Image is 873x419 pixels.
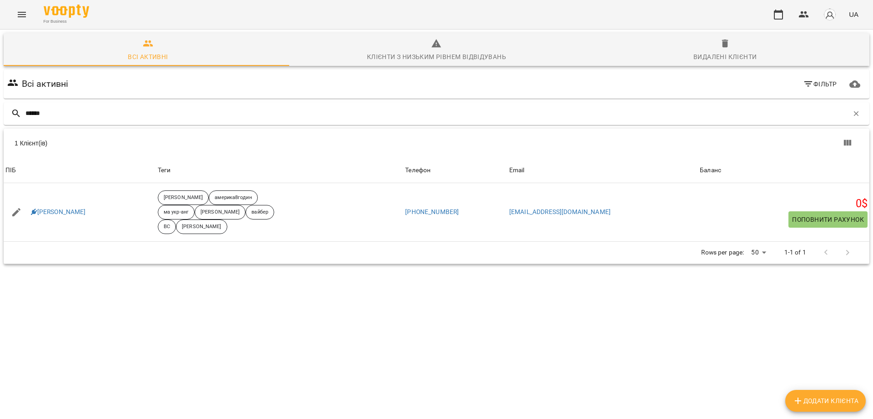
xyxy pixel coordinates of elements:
[799,76,841,92] button: Фільтр
[176,219,227,234] div: [PERSON_NAME]
[509,165,696,176] span: Email
[700,165,868,176] span: Баланс
[44,5,89,18] img: Voopty Logo
[748,246,769,259] div: 50
[195,205,246,219] div: [PERSON_NAME]
[405,165,431,176] div: Телефон
[164,194,203,202] p: [PERSON_NAME]
[792,214,864,225] span: Поповнити рахунок
[701,248,744,257] p: Rows per page:
[128,51,168,62] div: Всі активні
[509,208,611,215] a: [EMAIL_ADDRESS][DOMAIN_NAME]
[803,79,837,90] span: Фільтр
[823,8,836,21] img: avatar_s.png
[182,223,221,231] p: [PERSON_NAME]
[31,208,86,217] a: [PERSON_NAME]
[246,205,274,219] div: вайбер
[158,190,209,205] div: [PERSON_NAME]
[251,209,268,216] p: вайбер
[784,248,806,257] p: 1-1 of 1
[367,51,506,62] div: Клієнти з низьким рівнем відвідувань
[405,208,459,215] a: [PHONE_NUMBER]
[700,165,721,176] div: Баланс
[837,132,858,154] button: Показати колонки
[209,190,257,205] div: америка8годин
[158,205,195,219] div: ма укр-анг
[158,219,176,234] div: ВС
[215,194,251,202] p: америка8годин
[158,165,401,176] div: Теги
[164,223,170,231] p: ВС
[700,197,868,211] h5: 0 $
[201,209,240,216] p: [PERSON_NAME]
[5,165,16,176] div: Sort
[44,19,89,25] span: For Business
[509,165,525,176] div: Email
[15,139,442,148] div: 1 Клієнт(ів)
[405,165,506,176] span: Телефон
[22,77,69,91] h6: Всі активні
[693,51,757,62] div: Видалені клієнти
[849,10,858,19] span: UA
[700,165,721,176] div: Sort
[4,129,869,158] div: Table Toolbar
[5,165,16,176] div: ПІБ
[5,165,154,176] span: ПІБ
[164,209,189,216] p: ма укр-анг
[405,165,431,176] div: Sort
[509,165,525,176] div: Sort
[845,6,862,23] button: UA
[11,4,33,25] button: Menu
[788,211,868,228] button: Поповнити рахунок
